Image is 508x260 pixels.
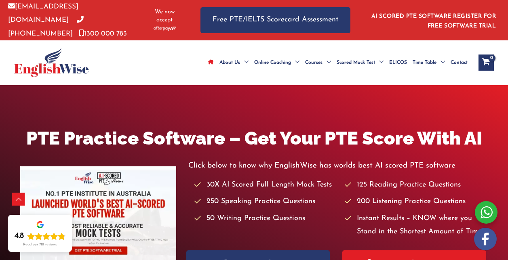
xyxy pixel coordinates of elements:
[448,48,470,77] a: Contact
[436,48,445,77] span: Menu Toggle
[205,48,470,77] nav: Site Navigation: Main Menu
[386,48,410,77] a: ELICOS
[389,48,407,77] span: ELICOS
[154,26,176,31] img: Afterpay-Logo
[345,212,487,239] li: Instant Results – KNOW where you Stand in the Shortest Amount of Time
[20,126,487,151] h1: PTE Practice Software – Get Your PTE Score With AI
[367,7,500,33] aside: Header Widget 1
[14,48,89,77] img: cropped-ew-logo
[302,48,334,77] a: CoursesMenu Toggle
[410,48,448,77] a: Time TableMenu Toggle
[305,48,323,77] span: Courses
[337,48,375,77] span: Scored Mock Test
[217,48,251,77] a: About UsMenu Toggle
[194,195,337,208] li: 250 Speaking Practice Questions
[334,48,386,77] a: Scored Mock TestMenu Toggle
[188,159,488,172] p: Click below to know why EnglishWise has worlds best AI scored PTE software
[251,48,302,77] a: Online CoachingMenu Toggle
[254,48,291,77] span: Online Coaching
[345,178,487,192] li: 125 Reading Practice Questions
[240,48,249,77] span: Menu Toggle
[15,231,65,241] div: Rating: 4.8 out of 5
[200,7,350,33] a: Free PTE/IELTS Scorecard Assessment
[474,228,497,250] img: white-facebook.png
[413,48,436,77] span: Time Table
[345,195,487,208] li: 200 Listening Practice Questions
[371,13,496,29] a: AI SCORED PTE SOFTWARE REGISTER FOR FREE SOFTWARE TRIAL
[219,48,240,77] span: About Us
[79,30,127,37] a: 1300 000 783
[8,3,78,23] a: [EMAIL_ADDRESS][DOMAIN_NAME]
[451,48,468,77] span: Contact
[323,48,331,77] span: Menu Toggle
[8,17,84,37] a: [PHONE_NUMBER]
[291,48,299,77] span: Menu Toggle
[15,231,24,241] div: 4.8
[478,55,494,71] a: View Shopping Cart, empty
[194,212,337,225] li: 50 Writing Practice Questions
[149,8,180,24] span: We now accept
[375,48,384,77] span: Menu Toggle
[23,243,57,247] div: Read our 718 reviews
[194,178,337,192] li: 30X AI Scored Full Length Mock Tests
